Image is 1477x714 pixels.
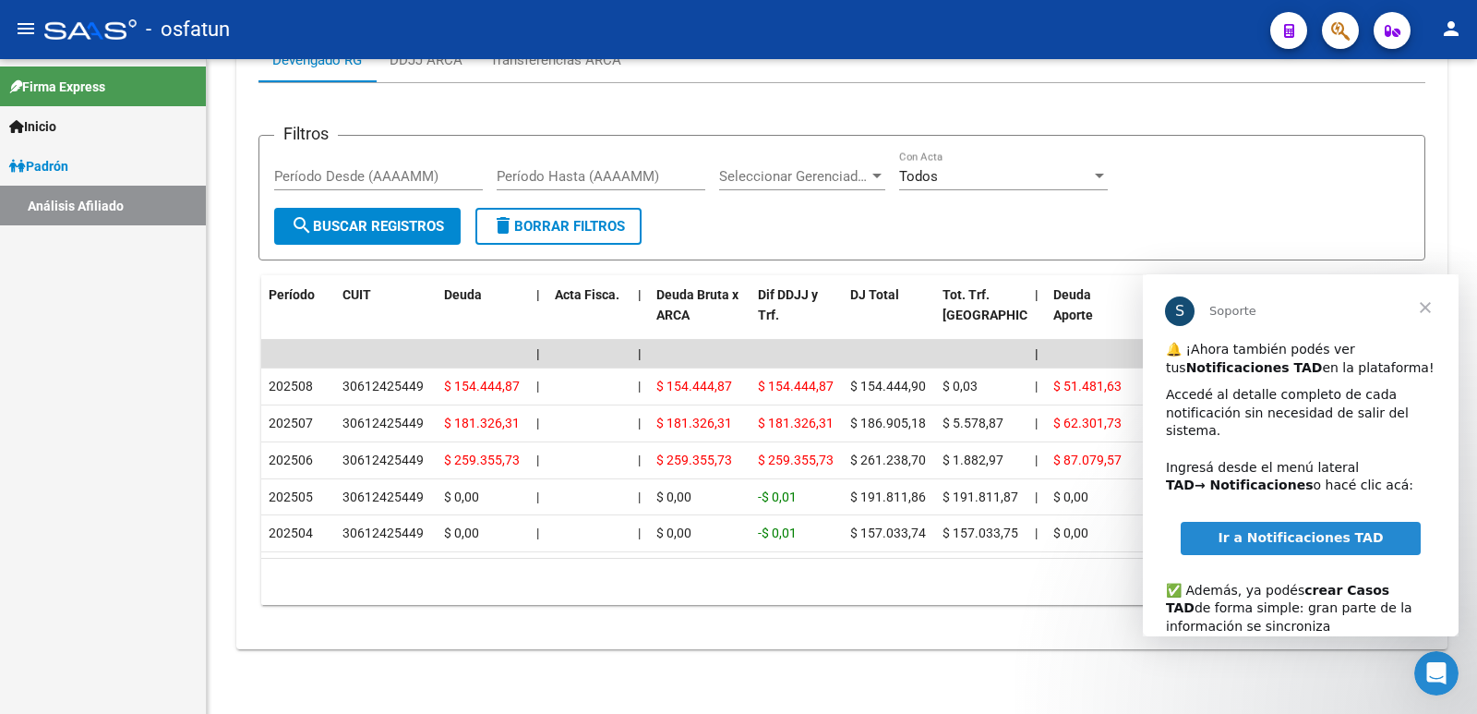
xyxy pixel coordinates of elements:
[943,526,1018,540] span: $ 157.033,75
[335,275,437,357] datatable-header-cell: CUIT
[1035,287,1039,302] span: |
[15,18,37,40] mat-icon: menu
[555,287,619,302] span: Acta Fisca.
[649,275,751,357] datatable-header-cell: Deuda Bruta x ARCA
[638,453,641,467] span: |
[943,287,1068,323] span: Tot. Trf. [GEOGRAPHIC_DATA]
[1035,379,1038,393] span: |
[146,9,230,50] span: - osfatun
[758,379,834,393] span: $ 154.444,87
[9,156,68,176] span: Padrón
[638,416,641,430] span: |
[758,453,834,467] span: $ 259.355,73
[630,275,649,357] datatable-header-cell: |
[342,523,424,544] div: 30612425449
[269,490,313,504] span: 202505
[656,287,738,323] span: Deuda Bruta x ARCA
[1035,346,1039,361] span: |
[1143,274,1459,636] iframe: Intercom live chat mensaje
[850,453,926,467] span: $ 261.238,70
[269,526,313,540] span: 202504
[1053,287,1093,323] span: Deuda Aporte
[342,376,424,397] div: 30612425449
[751,275,843,357] datatable-header-cell: Dif DDJJ y Trf.
[1440,18,1462,40] mat-icon: person
[638,287,642,302] span: |
[638,526,641,540] span: |
[656,490,691,504] span: $ 0,00
[492,214,514,236] mat-icon: delete
[943,379,978,393] span: $ 0,03
[1035,490,1038,504] span: |
[274,208,461,245] button: Buscar Registros
[1027,275,1046,357] datatable-header-cell: |
[536,416,539,430] span: |
[23,289,293,416] div: ✅ Además, ya podés de forma simple: gran parte de la información se sincroniza automáticamente y ...
[843,275,935,357] datatable-header-cell: DJ Total
[638,490,641,504] span: |
[1035,453,1038,467] span: |
[656,453,732,467] span: $ 259.355,73
[1138,275,1231,357] datatable-header-cell: DJ Aporte Total
[850,287,899,302] span: DJ Total
[274,121,338,147] h3: Filtros
[850,416,926,430] span: $ 186.905,18
[850,526,926,540] span: $ 157.033,74
[475,208,642,245] button: Borrar Filtros
[758,490,797,504] span: -$ 0,01
[758,287,818,323] span: Dif DDJJ y Trf.
[492,218,625,235] span: Borrar Filtros
[638,379,641,393] span: |
[547,275,630,357] datatable-header-cell: Acta Fisca.
[1053,379,1122,393] span: $ 51.481,63
[943,490,1018,504] span: $ 191.811,87
[342,287,371,302] span: CUIT
[758,416,834,430] span: $ 181.326,31
[536,490,539,504] span: |
[536,346,540,361] span: |
[444,287,482,302] span: Deuda
[444,490,479,504] span: $ 0,00
[444,379,520,393] span: $ 154.444,87
[444,453,520,467] span: $ 259.355,73
[291,218,444,235] span: Buscar Registros
[9,77,105,97] span: Firma Express
[1053,416,1122,430] span: $ 62.301,73
[272,50,362,70] div: Devengado RG
[943,416,1003,430] span: $ 5.578,87
[656,416,732,430] span: $ 181.326,31
[444,416,520,430] span: $ 181.326,31
[758,526,797,540] span: -$ 0,01
[850,490,926,504] span: $ 191.811,86
[638,346,642,361] span: |
[261,275,335,357] datatable-header-cell: Período
[342,450,424,471] div: 30612425449
[437,275,529,357] datatable-header-cell: Deuda
[656,379,732,393] span: $ 154.444,87
[850,379,926,393] span: $ 154.444,90
[269,287,315,302] span: Período
[656,526,691,540] span: $ 0,00
[444,526,479,540] span: $ 0,00
[899,168,938,185] span: Todos
[342,413,424,434] div: 30612425449
[1053,453,1122,467] span: $ 87.079,57
[719,168,869,185] span: Seleccionar Gerenciador
[269,379,313,393] span: 202508
[529,275,547,357] datatable-header-cell: |
[1053,526,1088,540] span: $ 0,00
[536,453,539,467] span: |
[1053,490,1088,504] span: $ 0,00
[536,287,540,302] span: |
[935,275,1027,357] datatable-header-cell: Tot. Trf. Bruto
[1414,651,1459,696] iframe: Intercom live chat
[490,50,621,70] div: Transferencias ARCA
[291,214,313,236] mat-icon: search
